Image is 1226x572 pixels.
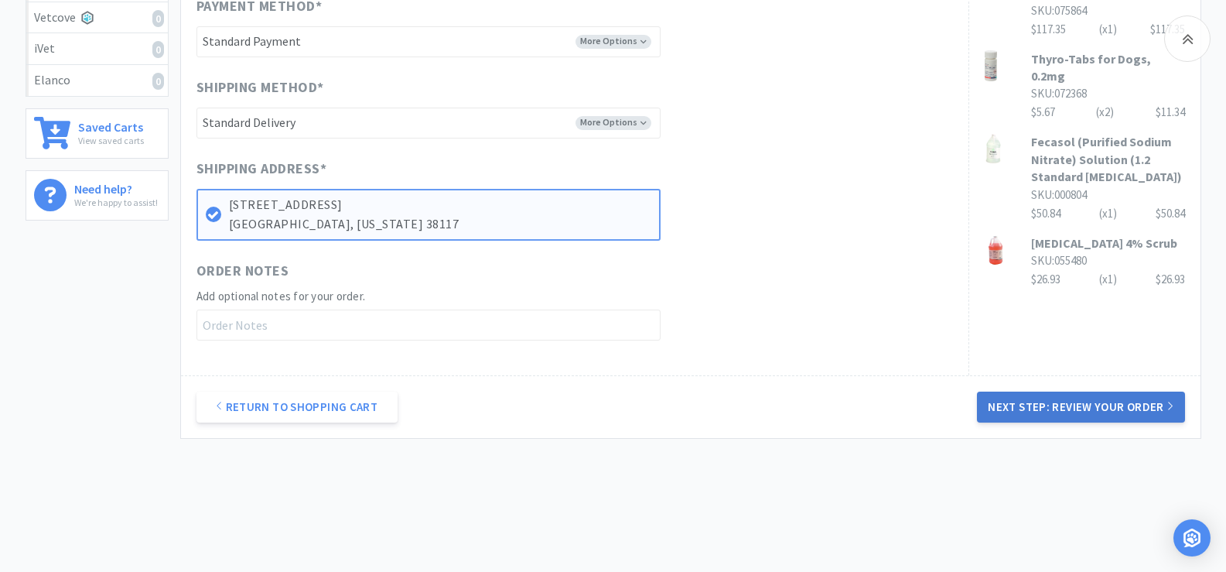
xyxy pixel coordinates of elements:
[26,65,168,96] a: Elanco0
[1173,519,1211,557] div: Open Intercom Messenger
[74,195,158,210] p: We're happy to assist!
[1099,204,1117,223] div: (x 1 )
[229,214,651,235] p: [GEOGRAPHIC_DATA], [US_STATE] 38117
[1150,20,1185,39] div: $117.35
[1031,86,1087,101] span: SKU: 072368
[977,392,1184,423] button: Next Step: Review Your Order
[1099,270,1117,289] div: (x 1 )
[34,70,160,91] div: Elanco
[34,39,160,59] div: iVet
[1031,103,1185,122] div: $5.67
[26,2,168,34] a: Vetcove0
[1031,253,1087,268] span: SKU: 055480
[152,73,164,90] i: 0
[196,392,398,423] a: Return to Shopping Cart
[196,158,327,180] span: Shipping Address *
[1031,235,1185,252] h3: [MEDICAL_DATA] 4% Scrub
[196,289,366,303] span: Add optional notes for your order.
[985,133,1002,164] img: aa18d26824f0496b91e0549a73f95bd2_25906.png
[1099,20,1117,39] div: (x 1 )
[34,8,160,28] div: Vetcove
[152,10,164,27] i: 0
[1096,103,1114,122] div: (x 2 )
[1031,270,1185,289] div: $26.93
[74,179,158,195] h6: Need help?
[1031,3,1087,18] span: SKU: 075864
[26,108,169,159] a: Saved CartsView saved carts
[229,195,651,215] p: [STREET_ADDRESS]
[196,260,289,283] span: Order Notes
[1031,133,1185,185] h3: Fecasol (Purified Sodium Nitrate) Solution (1.2 Standard [MEDICAL_DATA])
[152,41,164,58] i: 0
[985,235,1007,265] img: f1a54a1909014c2696bb61f9032dd969_40185.png
[1031,187,1087,202] span: SKU: 000804
[78,117,144,133] h6: Saved Carts
[985,50,997,81] img: b26f91bced1c432eab72aaba8866cd34_399688.png
[196,77,324,99] span: Shipping Method *
[1031,20,1185,39] div: $117.35
[78,133,144,148] p: View saved carts
[196,310,661,341] input: Order Notes
[1031,204,1185,223] div: $50.84
[1156,270,1185,289] div: $26.93
[1156,103,1185,122] div: $11.34
[26,33,168,65] a: iVet0
[1156,204,1185,223] div: $50.84
[1031,50,1185,85] h3: Thyro-Tabs for Dogs, 0.2mg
